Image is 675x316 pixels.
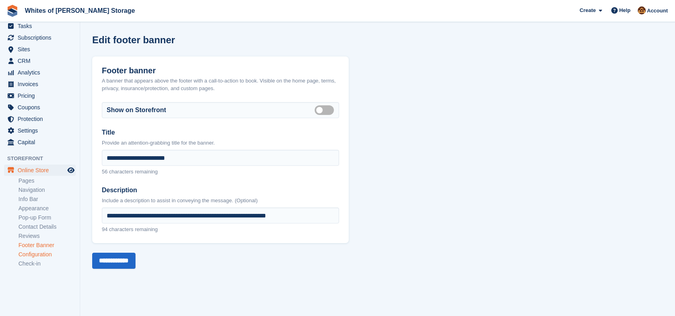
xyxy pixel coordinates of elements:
[4,67,76,78] a: menu
[18,260,76,268] a: Check-in
[18,186,76,194] a: Navigation
[102,102,339,118] div: Show on Storefront
[4,113,76,125] a: menu
[102,169,107,175] span: 56
[315,109,337,111] label: Visible on storefront
[18,113,66,125] span: Protection
[18,232,76,240] a: Reviews
[6,5,18,17] img: stora-icon-8386f47178a22dfd0bd8f6a31ec36ba5ce8667c1dd55bd0f319d3a0aa187defe.svg
[109,226,158,232] span: characters remaining
[18,242,76,249] a: Footer Banner
[18,195,76,203] a: Info Bar
[4,102,76,113] a: menu
[18,102,66,113] span: Coupons
[4,125,76,136] a: menu
[102,226,107,232] span: 94
[7,155,80,163] span: Storefront
[4,137,76,148] a: menu
[18,177,76,185] a: Pages
[102,139,215,147] div: Provide an attention-grabbing title for the banner.
[102,197,258,205] div: Include a description to assist in conveying the message. (Optional)
[4,44,76,55] a: menu
[18,205,76,212] a: Appearance
[109,169,158,175] span: characters remaining
[102,187,137,193] label: Description
[4,32,76,43] a: menu
[4,90,76,101] a: menu
[647,7,668,15] span: Account
[4,55,76,66] a: menu
[18,67,66,78] span: Analytics
[18,137,66,148] span: Capital
[102,129,115,136] label: Title
[638,6,646,14] img: Eddie White
[18,214,76,221] a: Pop-up Form
[4,78,76,90] a: menu
[92,34,175,45] h1: Edit footer banner
[619,6,631,14] span: Help
[18,90,66,101] span: Pricing
[18,165,66,176] span: Online Store
[580,6,596,14] span: Create
[18,32,66,43] span: Subscriptions
[18,251,76,258] a: Configuration
[4,20,76,32] a: menu
[102,77,339,93] div: A banner that appears above the footer with a call-to-action to book. Visible on the home page, t...
[18,223,76,231] a: Contact Details
[66,165,76,175] a: Preview store
[4,165,76,176] a: menu
[102,66,156,75] h2: Footer banner
[18,55,66,66] span: CRM
[18,44,66,55] span: Sites
[18,20,66,32] span: Tasks
[18,78,66,90] span: Invoices
[22,4,138,17] a: Whites of [PERSON_NAME] Storage
[18,125,66,136] span: Settings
